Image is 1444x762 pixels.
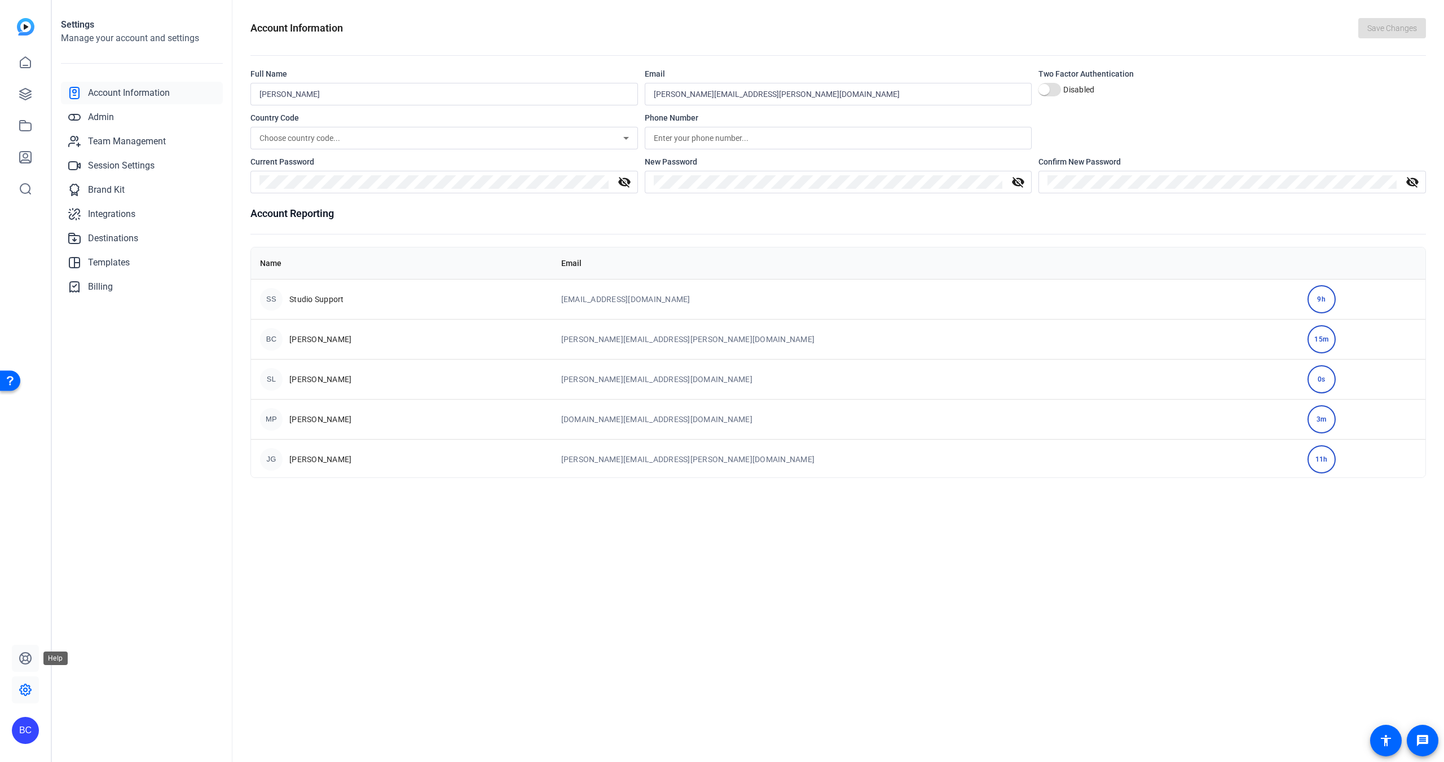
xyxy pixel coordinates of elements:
[88,86,170,100] span: Account Information
[289,454,351,465] span: [PERSON_NAME]
[1307,365,1336,393] div: 0s
[43,652,68,665] div: Help
[260,368,283,391] div: SL
[1005,175,1032,189] mat-icon: visibility_off
[1061,84,1094,95] label: Disabled
[645,112,1032,123] div: Phone Number
[611,175,638,189] mat-icon: visibility_off
[88,183,125,197] span: Brand Kit
[251,247,552,279] th: Name
[250,112,638,123] div: Country Code
[260,328,283,351] div: BC
[1307,445,1336,473] div: 11h
[61,106,223,129] a: Admin
[88,280,113,294] span: Billing
[552,247,1298,279] th: Email
[250,156,638,167] div: Current Password
[552,439,1298,479] td: [PERSON_NAME][EMAIL_ADDRESS][PERSON_NAME][DOMAIN_NAME]
[88,159,155,172] span: Session Settings
[645,68,1032,79] div: Email
[61,251,223,274] a: Templates
[250,206,1426,221] h1: Account Reporting
[1038,156,1426,167] div: Confirm New Password
[260,288,283,311] div: SS
[1307,285,1336,313] div: 9h
[552,279,1298,319] td: [EMAIL_ADDRESS][DOMAIN_NAME]
[61,18,223,32] h1: Settings
[88,232,138,245] span: Destinations
[88,110,114,124] span: Admin
[259,87,629,101] input: Enter your name...
[61,203,223,225] a: Integrations
[88,256,130,269] span: Templates
[17,18,34,36] img: blue-gradient.svg
[289,294,344,305] span: Studio Support
[1379,734,1393,747] mat-icon: accessibility
[552,319,1298,359] td: [PERSON_NAME][EMAIL_ADDRESS][PERSON_NAME][DOMAIN_NAME]
[289,374,351,385] span: [PERSON_NAME]
[250,68,638,79] div: Full Name
[61,82,223,104] a: Account Information
[61,227,223,250] a: Destinations
[61,130,223,153] a: Team Management
[88,135,166,148] span: Team Management
[250,20,343,36] h1: Account Information
[552,359,1298,399] td: [PERSON_NAME][EMAIL_ADDRESS][DOMAIN_NAME]
[61,32,223,45] h2: Manage your account and settings
[88,207,135,221] span: Integrations
[260,408,283,431] div: MP
[61,179,223,201] a: Brand Kit
[1416,734,1429,747] mat-icon: message
[654,87,1023,101] input: Enter your email...
[12,717,39,744] div: BC
[645,156,1032,167] div: New Password
[654,131,1023,145] input: Enter your phone number...
[1307,325,1336,353] div: 15m
[289,334,351,345] span: [PERSON_NAME]
[1399,175,1426,189] mat-icon: visibility_off
[1038,68,1426,79] div: Two Factor Authentication
[552,399,1298,439] td: [DOMAIN_NAME][EMAIL_ADDRESS][DOMAIN_NAME]
[260,448,283,471] div: JG
[61,276,223,298] a: Billing
[259,134,340,143] span: Choose country code...
[289,414,351,425] span: [PERSON_NAME]
[1307,405,1336,433] div: 3m
[61,154,223,177] a: Session Settings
